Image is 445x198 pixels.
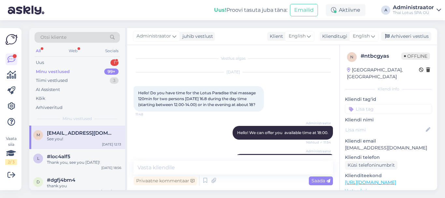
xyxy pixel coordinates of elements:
[267,33,283,40] div: Klient
[40,34,66,41] span: Otsi kliente
[345,161,397,170] div: Küsi telefoninumbrit
[110,59,119,66] div: 1
[47,136,121,142] div: See you!
[345,126,424,133] input: Lisa nimi
[36,69,70,75] div: Minu vestlused
[320,33,347,40] div: Klienditugi
[381,32,431,41] div: Arhiveeri vestlus
[289,33,306,40] span: English
[311,178,330,184] span: Saada
[393,10,434,15] div: Thai Lotus SPA OÜ
[47,183,121,189] div: thank you
[136,33,171,40] span: Administraator
[345,154,432,161] p: Kliendi telefon
[36,86,60,93] div: AI Assistent
[326,4,366,16] div: Aktiivne
[393,5,434,10] div: Administraator
[36,59,44,66] div: Uus
[345,188,432,194] p: Vaata edasi ...
[35,47,42,55] div: All
[345,104,432,114] input: Lisa tag
[381,6,390,15] div: A
[214,7,226,13] b: Uus!
[214,6,287,14] div: Proovi tasuta juba täna:
[393,5,441,15] a: AdministraatorThai Lotus SPA OÜ
[345,86,432,92] div: Kliendi info
[180,33,213,40] div: juhib vestlust
[138,90,257,107] span: Hello! Do you have time for the Lotus Paradise thai massage 120min for two persons [DATE] 16.8 du...
[345,145,432,151] p: [EMAIL_ADDRESS][DOMAIN_NAME]
[47,154,70,160] span: #loc4alf5
[306,140,331,145] span: Nähtud ✓ 11:54
[290,4,318,16] button: Emailid
[36,95,45,102] div: Kõik
[102,142,121,147] div: [DATE] 12:13
[36,132,40,137] span: m
[134,55,333,61] div: Vestlus algas
[47,160,121,165] div: Thank you, see you [DATE]!
[134,69,333,75] div: [DATE]
[67,47,79,55] div: Web
[36,104,63,111] div: Arhiveeritud
[104,69,119,75] div: 99+
[47,130,115,136] span: mira.tihverainen@gmail.com
[345,96,432,103] p: Kliendi tag'id
[5,33,18,46] img: Askly Logo
[5,136,17,165] div: Vaata siia
[345,172,432,179] p: Klienditeekond
[345,116,432,123] p: Kliendi nimi
[306,121,331,126] span: Administraator
[63,116,92,122] span: Minu vestlused
[110,77,119,84] div: 3
[347,67,419,80] div: [GEOGRAPHIC_DATA], [GEOGRAPHIC_DATA]
[353,33,370,40] span: English
[47,177,75,183] span: #dgfj4bm4
[134,176,197,185] div: Privaatne kommentaar
[361,52,401,60] div: # ntbcgyas
[36,77,68,84] div: Tiimi vestlused
[101,165,121,170] div: [DATE] 18:56
[401,53,430,60] span: Offline
[306,149,331,154] span: Administraator
[237,130,328,135] span: Hello! We can offer you available time at 18:00.
[36,179,40,184] span: d
[37,156,39,161] span: l
[345,138,432,145] p: Kliendi email
[350,54,353,59] span: n
[345,179,396,185] a: [URL][DOMAIN_NAME]
[5,159,17,165] div: 2 / 3
[101,189,121,194] div: [DATE] 16:08
[104,47,120,55] div: Socials
[136,112,160,117] span: 11:48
